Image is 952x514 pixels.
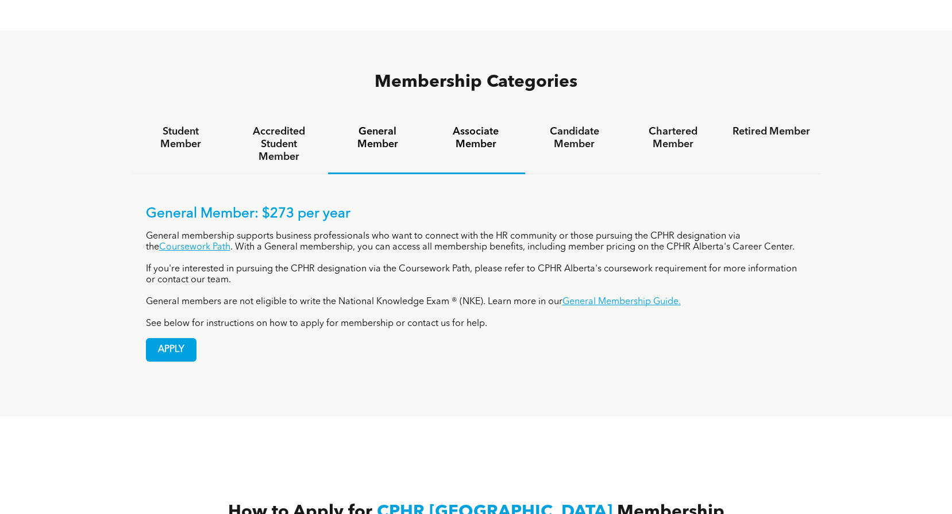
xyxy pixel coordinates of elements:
h4: Student Member [142,125,219,151]
span: APPLY [147,339,196,361]
span: Membership Categories [375,74,577,91]
h4: Chartered Member [634,125,712,151]
a: General Membership Guide. [562,297,681,306]
p: General membership supports business professionals who want to connect with the HR community or t... [146,231,807,253]
a: APPLY [146,338,196,362]
p: If you're interested in pursuing the CPHR designation via the Coursework Path, please refer to CP... [146,264,807,286]
p: General members are not eligible to write the National Knowledge Exam ® (NKE). Learn more in our [146,297,807,308]
p: General Member: $273 per year [146,206,807,223]
h4: General Member [338,125,416,151]
h4: Associate Member [437,125,515,151]
h4: Retired Member [733,125,810,138]
h4: Accredited Student Member [240,125,318,163]
p: See below for instructions on how to apply for membership or contact us for help. [146,319,807,329]
a: Coursework Path [159,243,230,252]
h4: Candidate Member [535,125,613,151]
